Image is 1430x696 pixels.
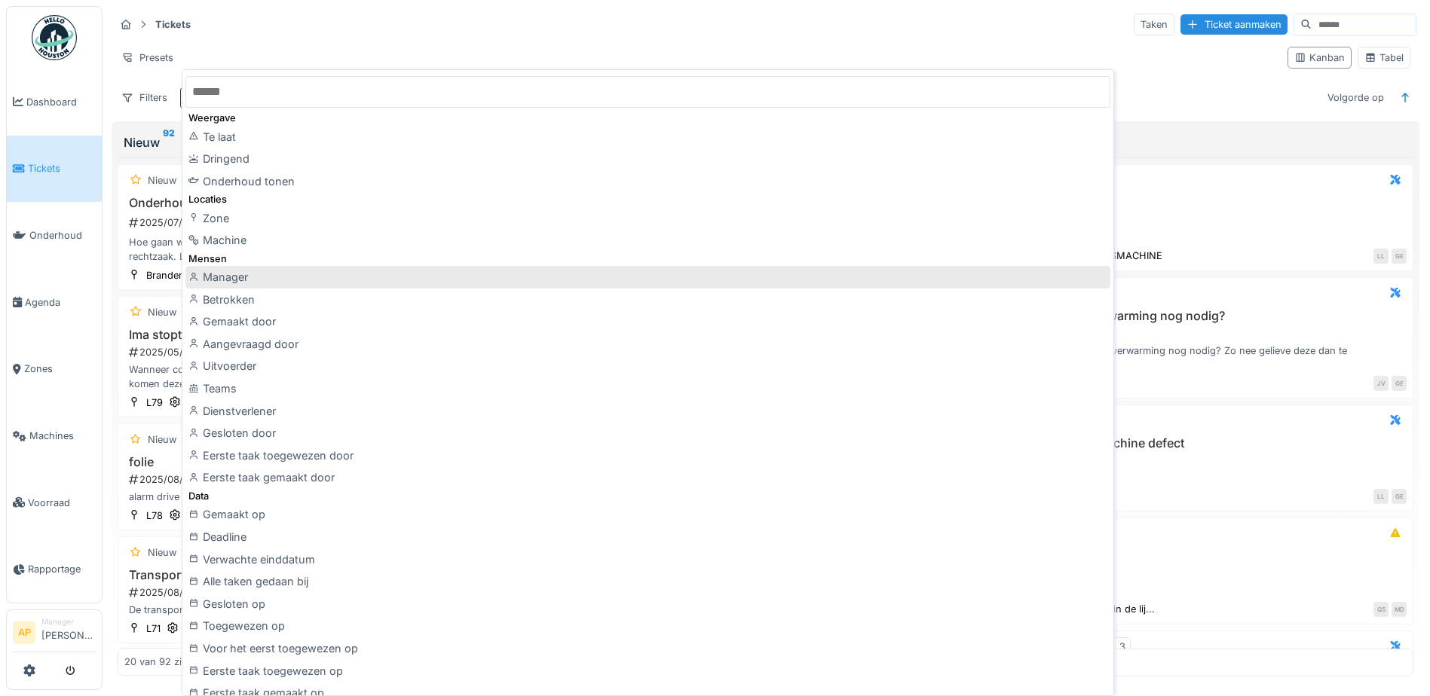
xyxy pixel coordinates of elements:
[26,95,96,109] span: Dashboard
[32,15,77,60] img: Badge_color-CXgf-gQk.svg
[185,444,1110,467] div: Eerste taak toegewezen door
[185,466,1110,489] div: Eerste taak gemaakt door
[185,422,1110,444] div: Gesloten door
[148,305,176,319] div: Nieuw
[1373,602,1389,617] div: QS
[1000,471,1407,485] div: Lamp defect
[124,603,531,617] div: De transportband loopt niet gelijkmatig
[1119,640,1125,654] div: 3
[41,616,96,649] li: [PERSON_NAME]
[124,235,531,264] div: Hoe gaan we dit regelen? [PERSON_NAME] wil voorlopig niet komen owv een lopende rechtzaak. Laatst...
[1003,326,1407,340] div: 2025/01/336/00002
[41,616,96,627] div: Manager
[127,213,531,232] div: 2025/07/336/04467
[1000,133,1407,151] div: Te controleren
[163,133,175,151] sup: 92
[25,295,96,310] span: Agenda
[1134,14,1174,35] div: Taken
[124,490,531,504] div: alarm drive deck movement , heb dit nog nooit gehad
[185,489,1110,503] div: Data
[124,328,531,342] h3: Ima stopt niet op tijd
[149,17,197,32] strong: Tickets
[148,545,176,560] div: Nieuw
[148,173,176,188] div: Nieuw
[146,508,163,523] div: L78
[1000,436,1407,450] h3: Lamp boven de machine defect
[185,355,1110,377] div: Uitvoerder
[124,455,531,469] h3: folie
[1392,249,1407,264] div: GE
[124,568,531,582] h3: Transportband hapert.
[1364,50,1404,65] div: Tabel
[124,362,531,391] div: Wanneer cobot transportbanden stoppen blijft ima MMP600 dozen geven, hierdoor komen deze achter e...
[185,637,1110,660] div: Voor het eerst toegewezen op
[124,133,531,151] div: Nieuw
[148,432,176,447] div: Nieuw
[1373,489,1389,504] div: LL
[185,333,1110,356] div: Aangevraagd door
[1373,249,1389,264] div: LL
[28,562,96,576] span: Rapportage
[1321,87,1391,108] div: Volgorde op
[127,472,531,487] div: 2025/08/336/05841
[185,310,1110,333] div: Gemaakt door
[1003,213,1407,227] div: 2024/07/336/03547
[1392,376,1407,391] div: GE
[115,87,174,108] div: Filters
[185,192,1110,206] div: Locaties
[185,229,1110,252] div: Machine
[124,196,531,210] h3: Onderhoud Maxon brander Jupiter
[1000,549,1407,563] h3: afvoer lekt
[185,252,1110,266] div: Mensen
[185,288,1110,311] div: Betrokken
[185,526,1110,548] div: Deadline
[146,621,161,636] div: L71
[185,377,1110,400] div: Teams
[1003,453,1407,468] div: 2025/03/336/02221
[1000,343,1407,372] div: Is de plastiek onder de verwarming nog nodig? Zo nee gelieve deze dan te verwijderen.
[1392,489,1407,504] div: GE
[24,362,96,376] span: Zones
[185,207,1110,230] div: Zone
[28,161,96,176] span: Tickets
[146,395,163,410] div: L79
[1003,566,1407,581] div: 2025/01/336/00363
[185,170,1110,193] div: Onderhoud tonen
[28,496,96,510] span: Voorraad
[29,429,96,443] span: Machines
[13,621,35,644] li: AP
[185,503,1110,526] div: Gemaakt op
[185,593,1110,615] div: Gesloten op
[185,400,1110,423] div: Dienstverlener
[146,268,187,282] div: Branderij
[124,655,216,669] div: 20 van 92 zichtbaar
[1294,50,1345,65] div: Kanban
[127,345,531,359] div: 2025/05/336/03755
[185,266,1110,288] div: Manager
[29,228,96,243] span: Onderhoud
[185,126,1110,148] div: Te laat
[127,585,531,600] div: 2025/08/336/05528
[1000,196,1407,210] h3: Licht op mn59A
[1180,14,1288,35] div: Ticket aanmaken
[185,570,1110,593] div: Alle taken gedaan bij
[185,548,1110,571] div: Verwachte einddatum
[1392,602,1407,617] div: MD
[185,111,1110,125] div: Weergave
[115,47,180,69] div: Presets
[185,615,1110,637] div: Toegewezen op
[1000,584,1407,598] div: afvoer wasbak lekt
[185,148,1110,170] div: Dringend
[1373,376,1389,391] div: JV
[185,660,1110,682] div: Eerste taak toegewezen op
[1000,230,1407,245] div: Licht
[1000,309,1407,323] h3: Plastiek onder verwarming nog nodig?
